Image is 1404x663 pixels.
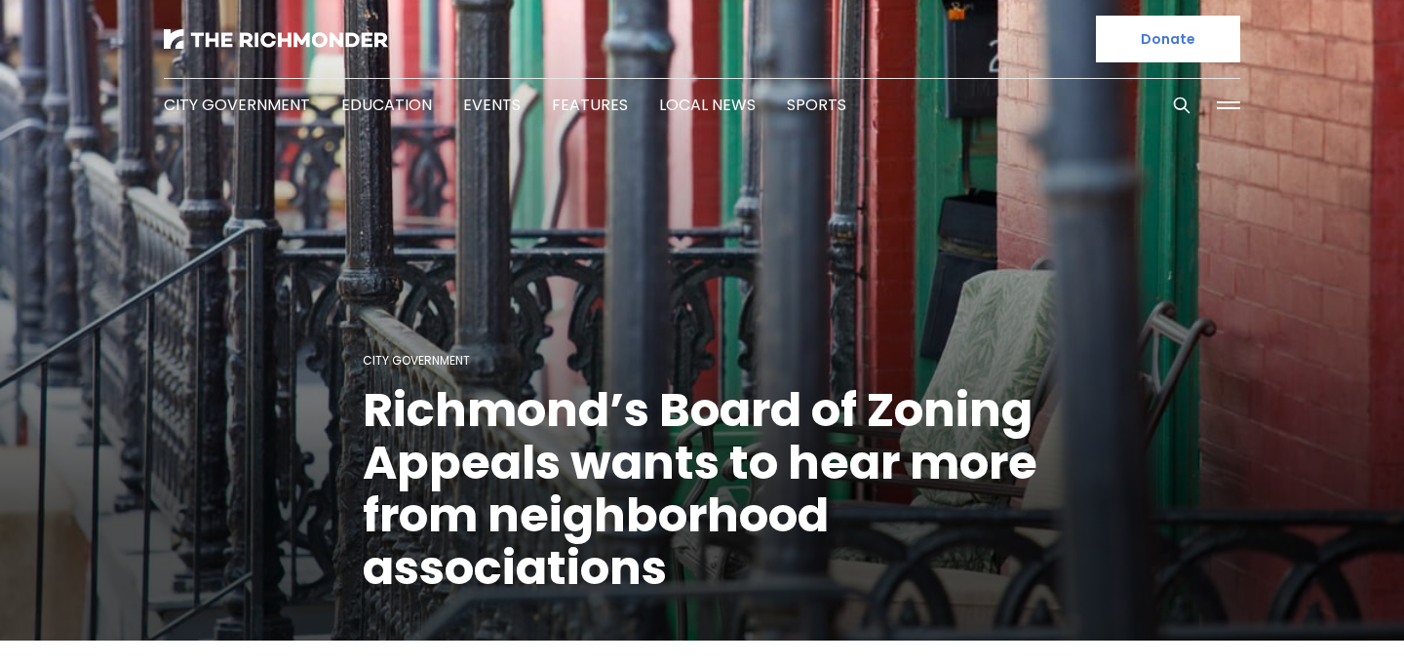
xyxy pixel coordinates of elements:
a: City Government [363,352,470,369]
a: Features [552,94,628,116]
a: Sports [787,94,846,116]
a: Donate [1096,16,1240,62]
h1: Richmond’s Board of Zoning Appeals wants to hear more from neighborhood associations [363,384,1041,595]
a: City Government [164,94,310,116]
a: Local News [659,94,756,116]
button: Search this site [1167,91,1196,120]
img: The Richmonder [164,29,388,49]
a: Events [463,94,521,116]
a: Education [341,94,432,116]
